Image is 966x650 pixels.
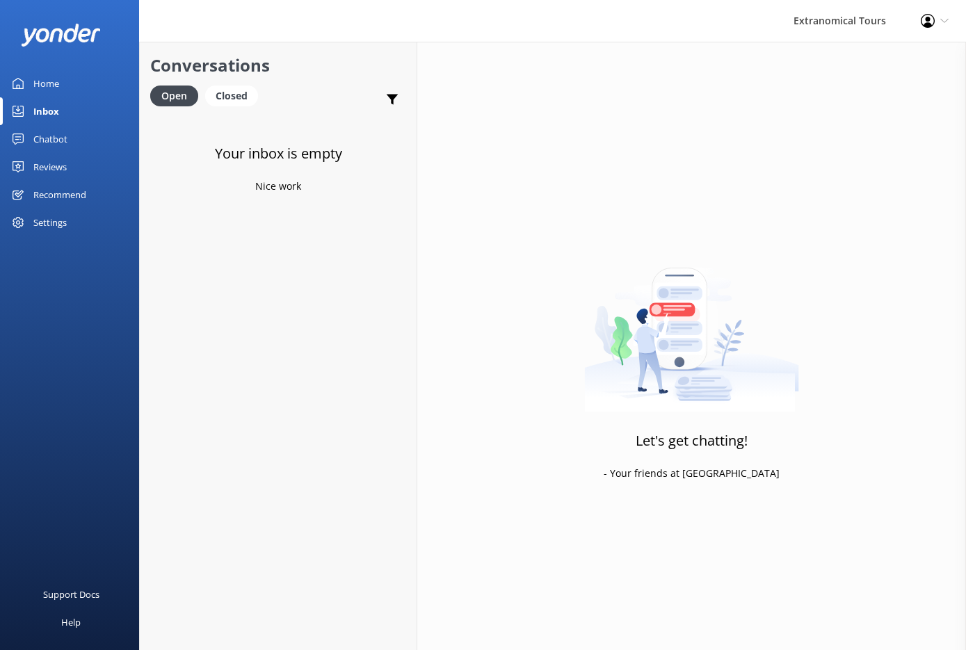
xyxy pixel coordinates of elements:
a: Closed [205,88,265,103]
img: yonder-white-logo.png [21,24,101,47]
p: - Your friends at [GEOGRAPHIC_DATA] [604,466,780,481]
div: Help [61,608,81,636]
div: Chatbot [33,125,67,153]
h3: Your inbox is empty [215,143,342,165]
h2: Conversations [150,52,406,79]
img: artwork of a man stealing a conversation from at giant smartphone [584,238,799,412]
div: Recommend [33,181,86,209]
p: Nice work [255,179,301,194]
div: Closed [205,86,258,106]
div: Support Docs [43,580,99,608]
div: Home [33,70,59,97]
div: Reviews [33,153,67,181]
div: Settings [33,209,67,236]
div: Open [150,86,198,106]
div: Inbox [33,97,59,125]
h3: Let's get chatting! [636,430,748,452]
a: Open [150,88,205,103]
